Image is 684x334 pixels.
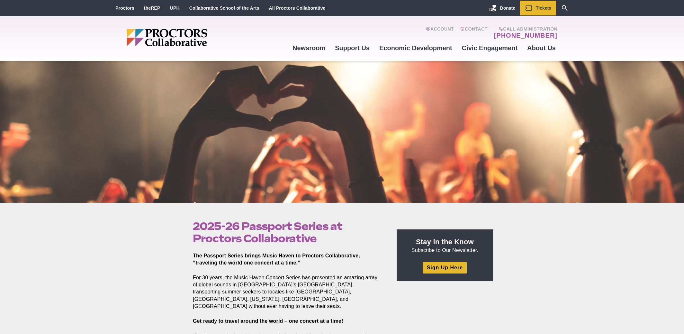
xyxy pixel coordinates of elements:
[423,262,467,273] a: Sign Up Here
[330,39,374,57] a: Support Us
[193,318,343,324] strong: Get ready to travel around the world – one concert at a time!
[193,274,382,310] p: For 30 years, the Music Haven Concert Series has presented an amazing array of global sounds in [...
[520,1,556,15] a: Tickets
[288,39,330,57] a: Newsroom
[522,39,561,57] a: About Us
[189,5,259,11] a: Collaborative School of the Arts
[536,5,551,11] span: Tickets
[426,26,454,39] a: Account
[460,26,488,39] a: Contact
[144,5,160,11] a: theREP
[492,26,557,32] span: Call Administration
[374,39,457,57] a: Economic Development
[115,5,134,11] a: Proctors
[556,1,573,15] a: Search
[416,238,474,246] strong: Stay in the Know
[484,1,520,15] a: Donate
[494,32,557,39] a: [PHONE_NUMBER]
[269,5,325,11] a: All Proctors Collaborative
[127,29,257,46] img: Proctors logo
[457,39,522,57] a: Civic Engagement
[170,5,180,11] a: UPH
[193,220,382,245] h1: 2025-26 Passport Series at Proctors Collaborative
[500,5,515,11] span: Donate
[193,253,360,265] strong: The Passport Series brings Music Haven to Proctors Collaborative, “traveling the world one concer...
[404,237,485,254] p: Subscribe to Our Newsletter.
